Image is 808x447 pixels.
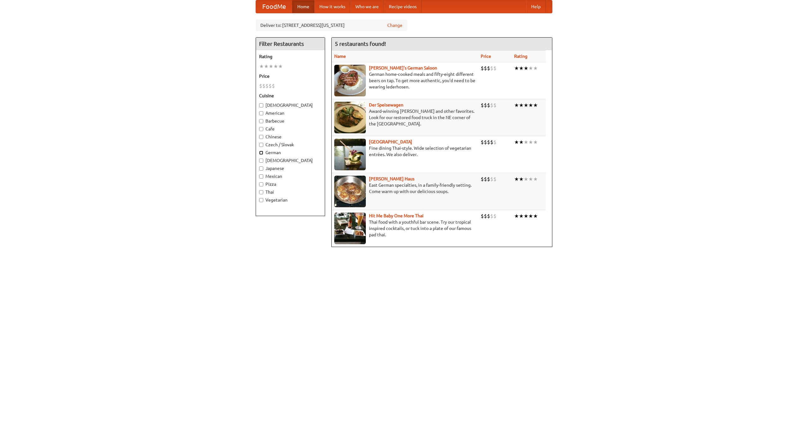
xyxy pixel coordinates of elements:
input: Mexican [259,174,263,178]
input: [DEMOGRAPHIC_DATA] [259,103,263,107]
label: Japanese [259,165,322,172]
input: American [259,111,263,115]
li: ★ [524,176,528,183]
li: $ [490,176,493,183]
a: Change [387,22,402,28]
h5: Cuisine [259,93,322,99]
li: ★ [264,63,269,70]
li: ★ [514,65,519,72]
li: $ [490,213,493,220]
li: ★ [528,176,533,183]
h4: Filter Restaurants [256,38,325,50]
li: $ [490,102,493,109]
li: $ [269,82,272,89]
li: ★ [514,176,519,183]
p: Fine dining Thai-style. Wide selection of vegetarian entrées. We also deliver. [334,145,476,158]
li: ★ [269,63,273,70]
li: ★ [273,63,278,70]
li: ★ [533,213,538,220]
label: Mexican [259,173,322,179]
img: speisewagen.jpg [334,102,366,133]
input: Cafe [259,127,263,131]
li: ★ [519,65,524,72]
label: [DEMOGRAPHIC_DATA] [259,102,322,108]
li: ★ [519,176,524,183]
a: Who we are [350,0,384,13]
input: Thai [259,190,263,194]
li: ★ [524,102,528,109]
input: Japanese [259,166,263,171]
li: $ [481,213,484,220]
li: $ [490,65,493,72]
img: esthers.jpg [334,65,366,96]
a: [PERSON_NAME] Haus [369,176,414,181]
input: Barbecue [259,119,263,123]
a: Home [292,0,314,13]
p: Award-winning [PERSON_NAME] and other favorites. Look for our restored food truck in the NE corne... [334,108,476,127]
label: Chinese [259,134,322,140]
ng-pluralize: 5 restaurants found! [335,41,386,47]
li: ★ [528,139,533,146]
a: Hit Me Baby One More Thai [369,213,424,218]
li: $ [493,176,496,183]
input: Pizza [259,182,263,186]
li: $ [487,139,490,146]
li: ★ [514,102,519,109]
img: kohlhaus.jpg [334,176,366,207]
li: ★ [533,102,538,109]
p: German home-cooked meals and fifty-eight different beers on tap. To get more authentic, you'd nee... [334,71,476,90]
a: How it works [314,0,350,13]
li: ★ [519,213,524,220]
li: $ [481,176,484,183]
li: $ [484,213,487,220]
li: ★ [533,139,538,146]
input: Vegetarian [259,198,263,202]
li: ★ [524,65,528,72]
li: ★ [528,65,533,72]
li: $ [484,176,487,183]
label: Cafe [259,126,322,132]
a: Help [526,0,546,13]
li: $ [487,176,490,183]
li: ★ [533,65,538,72]
label: German [259,149,322,156]
label: Barbecue [259,118,322,124]
li: ★ [259,63,264,70]
input: Chinese [259,135,263,139]
li: ★ [533,176,538,183]
h5: Rating [259,53,322,60]
li: ★ [514,213,519,220]
p: East German specialties, in a family-friendly setting. Come warm up with our delicious soups. [334,182,476,195]
b: [GEOGRAPHIC_DATA] [369,139,412,144]
li: $ [487,65,490,72]
label: Czech / Slovak [259,142,322,148]
li: $ [490,139,493,146]
li: ★ [524,139,528,146]
input: Czech / Slovak [259,143,263,147]
li: $ [265,82,269,89]
li: $ [487,102,490,109]
li: $ [259,82,262,89]
img: babythai.jpg [334,213,366,244]
li: ★ [514,139,519,146]
li: $ [487,213,490,220]
li: ★ [528,102,533,109]
h5: Price [259,73,322,79]
a: Name [334,54,346,59]
a: Rating [514,54,527,59]
a: Der Speisewagen [369,102,403,107]
label: Vegetarian [259,197,322,203]
li: $ [481,139,484,146]
label: Pizza [259,181,322,187]
a: [PERSON_NAME]'s German Saloon [369,65,437,70]
label: Thai [259,189,322,195]
label: [DEMOGRAPHIC_DATA] [259,157,322,164]
li: $ [262,82,265,89]
li: $ [493,102,496,109]
li: $ [493,213,496,220]
li: $ [493,65,496,72]
li: ★ [528,213,533,220]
